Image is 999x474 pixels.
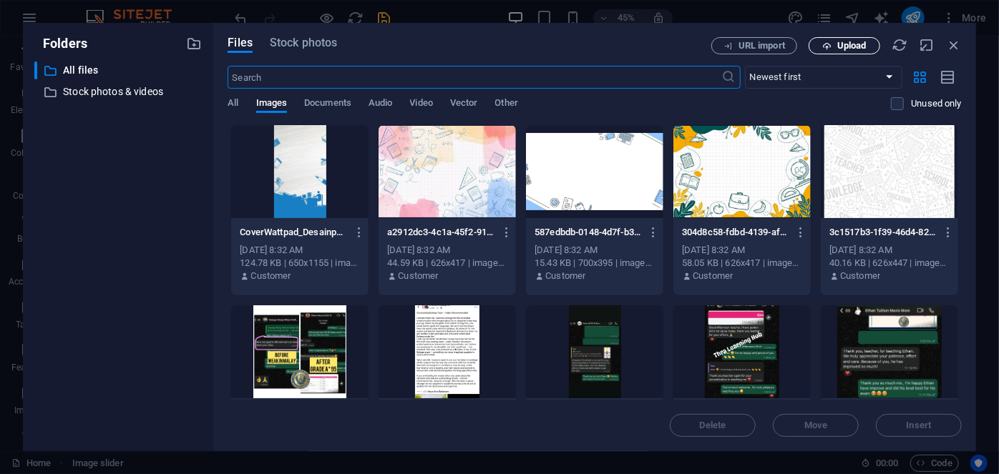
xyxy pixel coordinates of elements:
div: 15.43 KB | 700x395 | image/jpeg [535,257,655,270]
button: Upload [809,37,880,54]
span: Stock photos [270,34,337,51]
div: [DATE] 8:32 AM [535,244,655,257]
p: Displays only files that are not in use on the website. Files added during this session can still... [911,97,962,110]
div: [DATE] 8:32 AM [682,244,802,257]
input: Search [228,66,721,89]
span: URL import [739,41,785,50]
i: Reload [892,37,907,53]
div: [DATE] 8:32 AM [387,244,507,257]
p: 304d8c58-fdbd-4139-af23-7819f7cfc451-fiytId-EZ_JISvm21VZMwA.jpeg [682,226,789,239]
span: Upload [837,41,867,50]
span: Images [256,94,288,114]
span: Other [495,94,518,114]
div: 44.59 KB | 626x417 | image/jpeg [387,257,507,270]
p: 587edbdb-0148-4d7f-b3ba-840c9849a320-BDC12duBqcL7fSBkiYXafg.jpeg [535,226,641,239]
p: Customer [545,270,585,282]
p: Folders [34,34,87,53]
div: [DATE] 8:32 AM [240,244,360,257]
p: 3c1517b3-1f39-46d4-8232-0329143c4da5-eywzdOjxqkz59vbPDs9rrg.jpeg [829,226,936,239]
div: 58.05 KB | 626x417 | image/jpeg [682,257,802,270]
div: Stock photos & videos [34,83,202,101]
span: Vector [450,94,478,114]
p: CoverWattpad_DesainpamfletDesainbanner-SZwsLPnoBrqN8Vzy1yYKeg.jpeg [240,226,346,239]
div: 40.16 KB | 626x447 | image/jpeg [829,257,950,270]
p: Customer [840,270,880,282]
span: Documents [304,94,351,114]
p: Stock photos & videos [63,84,176,100]
div: ​ [34,61,37,79]
p: a2912dc3-4c1a-45f2-91b2-3974502d07fb-Eq3vSOtE3y-A8KQ7n8L3aA.jpeg [387,226,494,239]
i: Create new folder [186,36,202,51]
span: All [228,94,238,114]
p: Customer [251,270,291,282]
div: 124.78 KB | 650x1155 | image/jpeg [240,257,360,270]
span: Video [410,94,433,114]
i: Close [946,37,962,53]
p: All files [63,62,176,79]
p: Customer [398,270,438,282]
div: [DATE] 8:32 AM [829,244,950,257]
p: Customer [693,270,733,282]
span: Audio [369,94,392,114]
button: URL import [711,37,797,54]
span: Files [228,34,253,51]
i: Minimize [919,37,935,53]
